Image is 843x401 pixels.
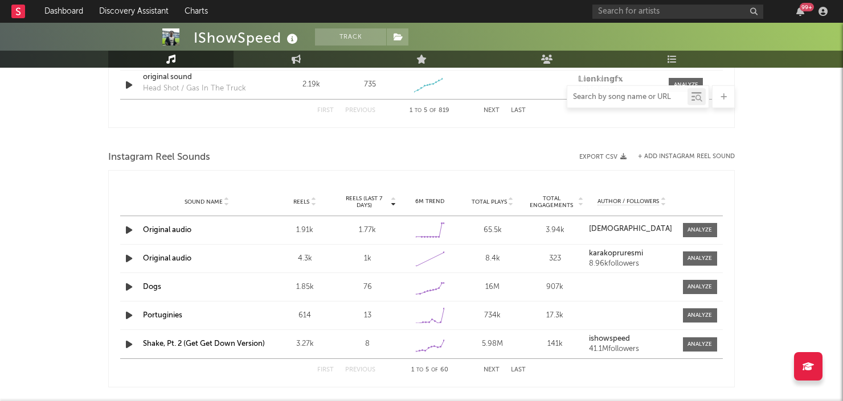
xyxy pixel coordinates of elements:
span: Reels (last 7 days) [339,195,389,209]
div: Head Shot / Gas In The Truck [143,83,246,94]
strong: 𝕃𝕚𝕠𝕟𝕜𝕚𝕟𝕘𝕗𝕩 [578,76,623,83]
strong: ishowspeed [589,335,630,342]
div: 1.85k [276,282,333,293]
a: [DEMOGRAPHIC_DATA] [589,225,674,233]
button: + Add Instagram Reel Sound [638,154,735,160]
div: 1.77k [339,225,396,236]
div: 2.19k [285,79,338,90]
div: 65.5k [464,225,521,236]
div: 735 [364,79,376,90]
div: 4.3k [276,253,333,264]
input: Search by song name or URL [567,93,688,102]
button: Export CSV [579,154,627,160]
div: 17.3k [527,310,584,321]
button: Next [484,108,500,114]
div: 8.4k [464,253,521,264]
button: Next [484,367,500,373]
div: 13 [339,310,396,321]
a: Shake, Pt. 2 (Get Get Down Version) [143,340,265,348]
button: Last [511,108,526,114]
strong: [DEMOGRAPHIC_DATA] [589,225,672,233]
a: 𝕃𝕚𝕠𝕟𝕜𝕚𝕟𝕘𝕗𝕩 [578,76,657,84]
div: 734k [464,310,521,321]
span: to [416,367,423,373]
div: 6M Trend [402,197,459,206]
a: ishowspeed [589,335,674,343]
div: 76 [339,282,396,293]
span: to [415,108,421,113]
span: Total Plays [472,199,507,205]
div: 8 [339,338,396,350]
div: 99 + [800,3,814,11]
div: 323 [527,253,584,264]
button: Track [315,28,386,46]
strong: karakopruresmi [589,250,643,257]
a: Portuginies [143,312,182,319]
button: Previous [345,367,375,373]
span: Sound Name [185,199,223,205]
div: + Add Instagram Reel Sound [627,154,735,160]
a: Original audio [143,226,191,234]
span: Reels [293,199,309,205]
div: 3.94k [527,225,584,236]
div: 907k [527,282,584,293]
div: 141k [527,338,584,350]
div: 1 5 60 [398,363,461,377]
button: First [317,108,334,114]
div: 16M [464,282,521,293]
div: 1k [339,253,396,264]
div: 614 [276,310,333,321]
span: of [431,367,438,373]
span: Author / Followers [598,198,659,205]
div: 8.96k followers [589,260,674,268]
button: Previous [345,108,375,114]
input: Search for artists [592,5,763,19]
div: 1.91k [276,225,333,236]
div: 1 5 819 [398,104,461,118]
a: Original audio [143,255,191,262]
div: 5.98M [464,338,521,350]
button: First [317,367,334,373]
div: 3.27k [276,338,333,350]
span: Instagram Reel Sounds [108,151,210,164]
a: original sound [143,72,262,83]
div: 41.1M followers [589,345,674,353]
a: karakopruresmi [589,250,674,258]
span: of [429,108,436,113]
div: IShowSpeed [194,28,301,47]
button: Last [511,367,526,373]
span: Total Engagements [527,195,577,209]
a: Dogs [143,283,161,291]
button: 99+ [796,7,804,16]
